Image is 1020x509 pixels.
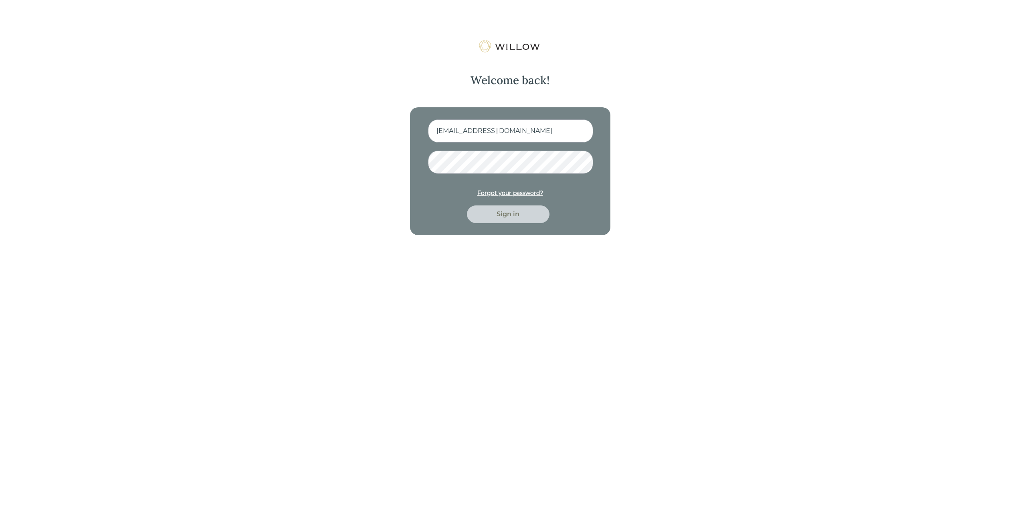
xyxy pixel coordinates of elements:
[471,73,549,87] div: Welcome back!
[576,126,585,136] keeper-lock: Open Keeper Popup
[467,205,549,223] button: Sign in
[428,119,593,143] input: Email address
[477,189,543,197] div: Forgot your password?
[476,209,540,219] div: Sign in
